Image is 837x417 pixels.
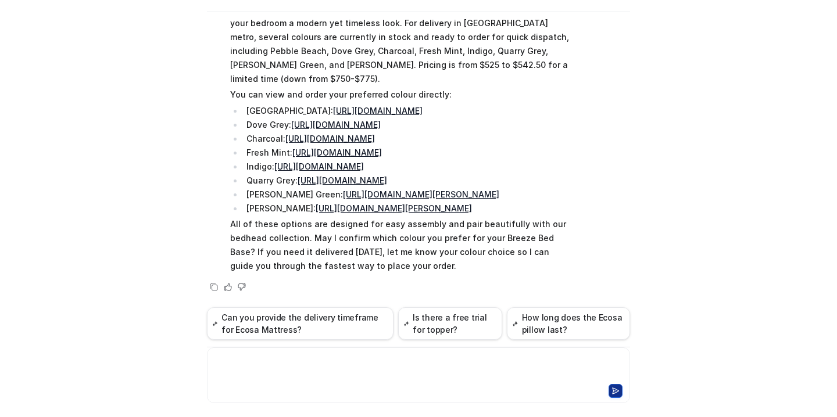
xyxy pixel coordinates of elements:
li: Quarry Grey: [243,174,570,188]
a: [URL][DOMAIN_NAME][PERSON_NAME] [343,189,499,199]
a: [URL][DOMAIN_NAME] [333,106,423,116]
a: [URL][DOMAIN_NAME][PERSON_NAME] [316,203,472,213]
button: Is there a free trial for topper? [398,307,502,340]
p: We have a fantastic range of Breeze Bed Bases in double size, designed to give your bedroom a mod... [230,2,570,86]
a: [URL][DOMAIN_NAME] [274,161,364,171]
li: [GEOGRAPHIC_DATA]: [243,104,570,118]
a: [URL][DOMAIN_NAME] [298,175,387,185]
a: [URL][DOMAIN_NAME] [291,120,381,130]
button: How long does the Ecosa pillow last? [507,307,630,340]
li: [PERSON_NAME]: [243,202,570,215]
a: [URL][DOMAIN_NAME] [292,148,382,157]
p: All of these options are designed for easy assembly and pair beautifully with our bedhead collect... [230,217,570,273]
li: Indigo: [243,160,570,174]
li: [PERSON_NAME] Green: [243,188,570,202]
p: You can view and order your preferred colour directly: [230,88,570,102]
a: [URL][DOMAIN_NAME] [285,134,375,143]
li: Dove Grey: [243,118,570,132]
li: Charcoal: [243,132,570,146]
button: Can you provide the delivery timeframe for Ecosa Mattress? [207,307,394,340]
li: Fresh Mint: [243,146,570,160]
